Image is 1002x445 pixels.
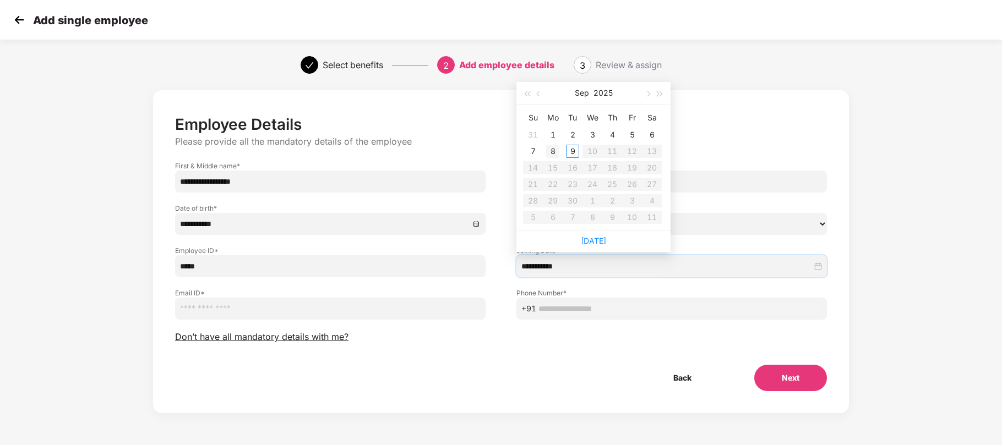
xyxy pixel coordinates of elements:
[596,56,662,74] div: Review & assign
[566,145,579,158] div: 9
[566,128,579,141] div: 2
[175,331,348,343] span: Don’t have all mandatory details with me?
[543,127,563,143] td: 2025-09-01
[546,145,559,158] div: 8
[563,127,582,143] td: 2025-09-02
[516,288,827,298] label: Phone Number
[175,161,486,171] label: First & Middle name
[523,143,543,160] td: 2025-09-07
[646,365,719,391] button: Back
[625,128,639,141] div: 5
[516,246,827,255] label: Joining Date
[580,60,585,71] span: 3
[33,14,148,27] p: Add single employee
[516,161,827,171] label: Last name
[642,109,662,127] th: Sa
[586,128,599,141] div: 3
[563,143,582,160] td: 2025-09-09
[523,127,543,143] td: 2025-08-31
[606,128,619,141] div: 4
[323,56,383,74] div: Select benefits
[622,109,642,127] th: Fr
[175,288,486,298] label: Email ID
[642,127,662,143] td: 2025-09-06
[175,136,827,147] p: Please provide all the mandatory details of the employee
[602,127,622,143] td: 2025-09-04
[575,82,589,104] button: Sep
[523,109,543,127] th: Su
[581,236,606,245] a: [DATE]
[582,127,602,143] td: 2025-09-03
[563,109,582,127] th: Tu
[582,109,602,127] th: We
[593,82,613,104] button: 2025
[443,60,449,71] span: 2
[175,246,486,255] label: Employee ID
[526,128,540,141] div: 31
[175,204,486,213] label: Date of birth
[521,303,536,315] span: +91
[622,127,642,143] td: 2025-09-05
[11,12,28,28] img: svg+xml;base64,PHN2ZyB4bWxucz0iaHR0cDovL3d3dy53My5vcmcvMjAwMC9zdmciIHdpZHRoPSIzMCIgaGVpZ2h0PSIzMC...
[459,56,554,74] div: Add employee details
[543,109,563,127] th: Mo
[175,115,827,134] p: Employee Details
[305,61,314,70] span: check
[526,145,540,158] div: 7
[645,128,658,141] div: 6
[516,204,827,213] label: Gender
[754,365,827,391] button: Next
[602,109,622,127] th: Th
[543,143,563,160] td: 2025-09-08
[546,128,559,141] div: 1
